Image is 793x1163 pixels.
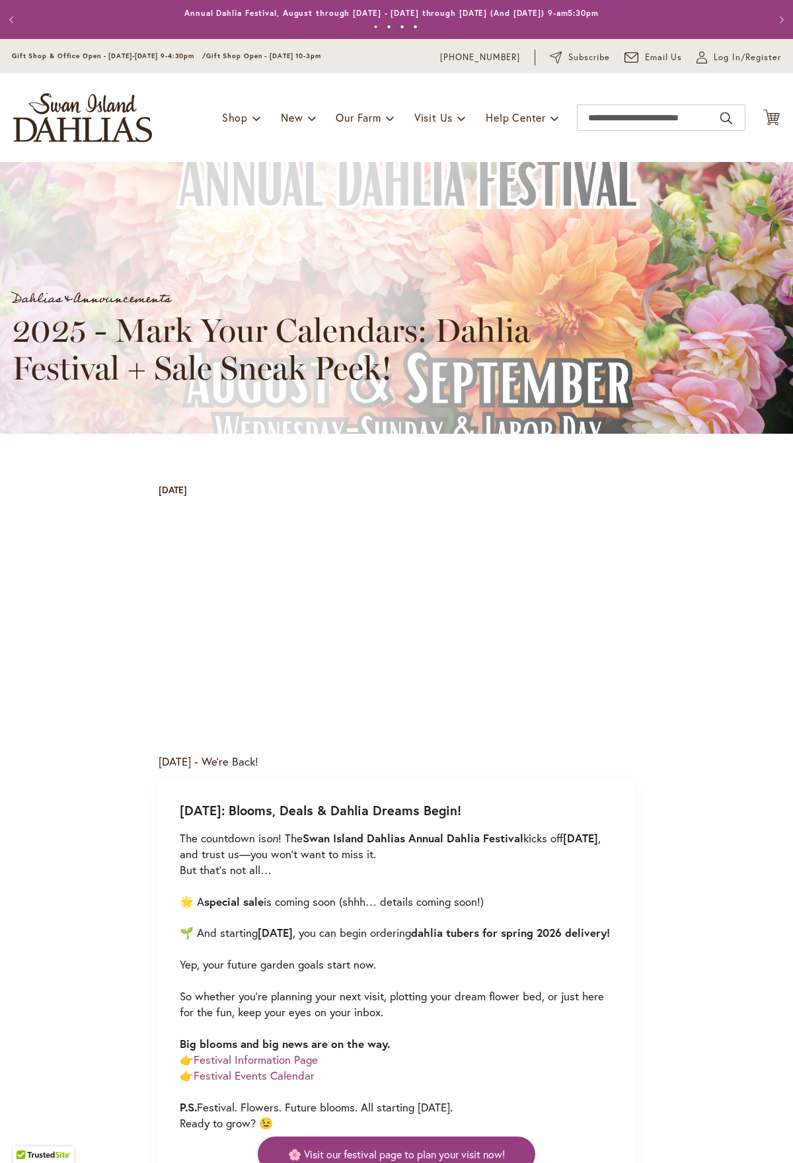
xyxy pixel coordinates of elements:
[414,110,453,124] span: Visit Us
[180,1036,390,1051] strong: Big blooms and big news are on the way.
[645,51,683,64] span: Email Us
[303,830,523,846] strong: Swan Island Dahlias Annual Dahlia Festival
[336,110,381,124] span: Our Farm
[767,7,793,33] button: Next
[373,24,378,29] button: 1 of 4
[159,754,634,770] figcaption: [DATE] - We're Back!
[413,24,418,29] button: 4 of 4
[411,925,610,940] strong: dahlia tubers for spring 2026 delivery!
[180,1100,197,1115] strong: P.S.
[400,24,404,29] button: 3 of 4
[180,801,461,819] strong: [DATE]: Blooms, Deals & Dahlia Dreams Begin!
[563,830,598,846] strong: [DATE]
[180,830,613,1131] p: The countdown is ! The kicks off , and trust us—you won’t want to miss it. But that’s not all… 🌟 ...
[697,51,781,64] a: Log In/Register
[714,51,781,64] span: Log In/Register
[12,311,607,387] h1: 2025 - Mark Your Calendars: Dahlia Festival + Sale Sneak Peek!
[288,1146,505,1162] span: 🌸 Visit our festival page to plan your visit now!
[159,483,187,497] div: [DATE]
[258,925,293,940] strong: [DATE]
[486,110,546,124] span: Help Center
[206,52,321,60] span: Gift Shop Open - [DATE] 10-3pm
[204,894,264,909] strong: special sale
[194,1068,315,1083] a: Festival Events Calendar
[13,93,152,142] a: store logo
[624,51,683,64] a: Email Us
[568,51,610,64] span: Subscribe
[281,110,303,124] span: New
[550,51,610,64] a: Subscribe
[440,51,520,64] a: [PHONE_NUMBER]
[12,52,206,60] span: Gift Shop & Office Open - [DATE]-[DATE] 9-4:30pm /
[387,24,391,29] button: 2 of 4
[266,831,278,845] em: on
[222,110,248,124] span: Shop
[184,8,599,18] a: Annual Dahlia Festival, August through [DATE] - [DATE] through [DATE] (And [DATE]) 9-am5:30pm
[194,1052,318,1067] a: Festival Information Page
[12,286,62,311] a: Dahlias
[73,286,171,311] a: Announcements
